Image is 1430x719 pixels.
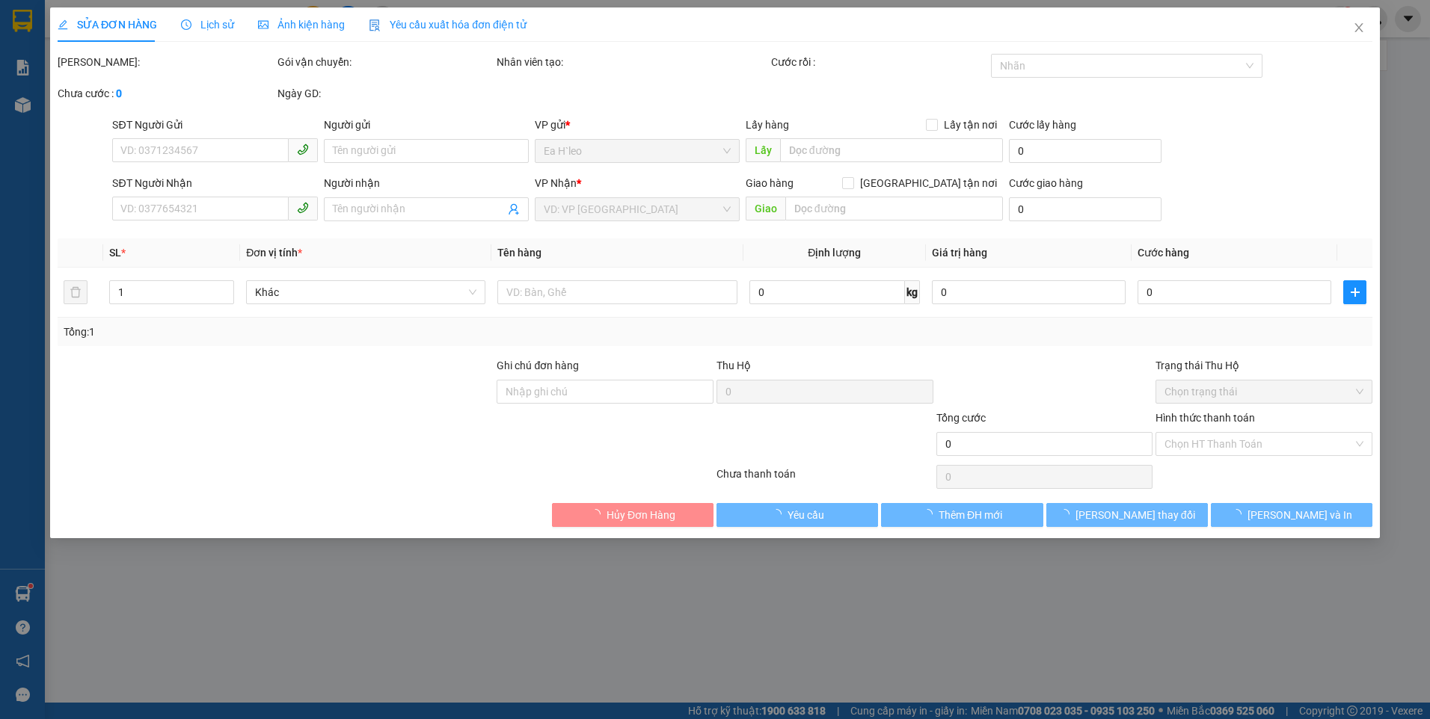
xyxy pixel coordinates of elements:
span: Thu Hộ [716,359,751,371]
span: Định lượng [808,247,861,259]
span: edit [58,19,68,30]
img: icon [369,19,381,31]
span: user-add [508,203,520,215]
div: SĐT Người Nhận [112,175,317,191]
input: VD: Bàn, Ghế [497,280,737,304]
span: SL [109,247,121,259]
span: loading [590,509,607,519]
span: Tên hàng [497,247,541,259]
div: Nhân viên tạo: [497,54,768,70]
button: Close [1338,7,1380,49]
span: Tổng cước [936,412,986,424]
label: Cước giao hàng [1009,177,1083,189]
span: [PERSON_NAME] và In [1248,507,1352,523]
span: Cước hàng [1138,247,1189,259]
button: Yêu cầu [716,503,878,527]
div: Gói vận chuyển: [277,54,494,70]
div: VP gửi [535,117,740,133]
span: loading [1059,509,1075,519]
span: Chọn trạng thái [1164,380,1363,403]
span: Thêm ĐH mới [939,507,1002,523]
div: SĐT Người Gửi [112,117,317,133]
span: kg [905,280,920,304]
button: [PERSON_NAME] thay đổi [1046,503,1208,527]
label: Cước lấy hàng [1009,119,1076,131]
span: clock-circle [181,19,191,30]
input: Dọc đường [785,197,1004,220]
span: Khác [255,281,476,303]
input: Cước giao hàng [1009,197,1162,221]
div: Chưa thanh toán [715,466,935,492]
div: Ngày GD: [277,85,494,102]
div: Tổng: 1 [64,324,552,340]
span: Giao hàng [746,177,794,189]
span: Yêu cầu xuất hóa đơn điện tử [369,19,527,31]
input: Cước lấy hàng [1009,139,1162,163]
span: Ea H`leo [544,140,731,162]
span: VP Nhận [535,177,577,189]
span: Lấy hàng [746,119,789,131]
span: close [1353,22,1365,34]
span: Lấy tận nơi [938,117,1003,133]
span: picture [258,19,268,30]
span: phone [296,144,308,155]
div: Trạng thái Thu Hộ [1156,357,1372,374]
span: Đơn vị tính [246,247,302,259]
label: Ghi chú đơn hàng [497,359,579,371]
span: Giao [746,197,785,220]
span: Lấy [746,138,780,162]
button: Hủy Đơn Hàng [552,503,714,527]
div: Chưa cước : [58,85,274,102]
span: Hủy Đơn Hàng [607,507,675,523]
div: Cước rồi : [771,54,988,70]
button: Thêm ĐH mới [881,503,1043,527]
div: Người gửi [323,117,528,133]
div: Người nhận [323,175,528,191]
span: Yêu cầu [788,507,824,523]
span: [PERSON_NAME] thay đổi [1075,507,1195,523]
b: 0 [116,87,122,99]
span: SỬA ĐƠN HÀNG [58,19,157,31]
label: Hình thức thanh toán [1156,412,1255,424]
span: loading [771,509,788,519]
input: Ghi chú đơn hàng [497,380,714,404]
span: [GEOGRAPHIC_DATA] tận nơi [854,175,1003,191]
span: phone [296,202,308,214]
button: delete [64,280,88,304]
button: plus [1343,280,1366,304]
span: Lịch sử [181,19,234,31]
span: loading [1231,509,1248,519]
input: Dọc đường [780,138,1004,162]
span: loading [922,509,939,519]
span: Giá trị hàng [932,247,987,259]
button: [PERSON_NAME] và In [1211,503,1372,527]
div: [PERSON_NAME]: [58,54,274,70]
span: plus [1344,286,1366,298]
span: Ảnh kiện hàng [258,19,345,31]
